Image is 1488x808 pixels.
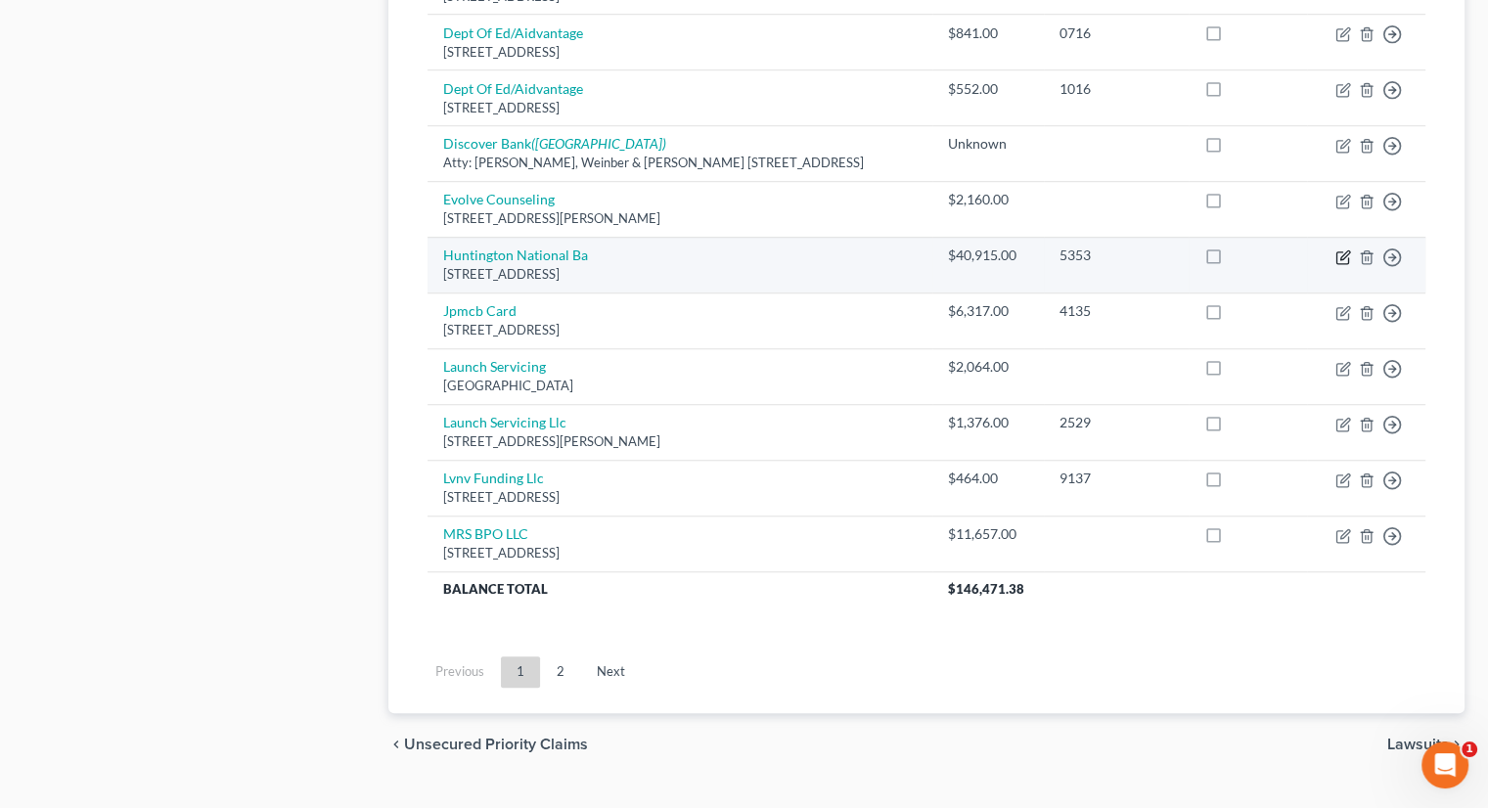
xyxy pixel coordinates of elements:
[581,656,641,688] a: Next
[443,191,555,207] a: Evolve Counseling
[443,265,917,284] div: [STREET_ADDRESS]
[443,470,544,486] a: Lvnv Funding Llc
[948,357,1028,377] div: $2,064.00
[443,154,917,172] div: Atty: [PERSON_NAME], Weinber & [PERSON_NAME] [STREET_ADDRESS]
[948,246,1028,265] div: $40,915.00
[1060,301,1172,321] div: 4135
[1060,413,1172,432] div: 2529
[948,524,1028,544] div: $11,657.00
[443,24,583,41] a: Dept Of Ed/Aidvantage
[388,737,404,752] i: chevron_left
[443,432,917,451] div: [STREET_ADDRESS][PERSON_NAME]
[1387,737,1465,752] button: Lawsuits chevron_right
[1421,741,1468,788] iframe: Intercom live chat
[948,581,1024,597] span: $146,471.38
[443,321,917,339] div: [STREET_ADDRESS]
[443,80,583,97] a: Dept Of Ed/Aidvantage
[443,544,917,562] div: [STREET_ADDRESS]
[443,414,566,430] a: Launch Servicing Llc
[1462,741,1477,757] span: 1
[948,413,1028,432] div: $1,376.00
[388,737,588,752] button: chevron_left Unsecured Priority Claims
[443,209,917,228] div: [STREET_ADDRESS][PERSON_NAME]
[948,190,1028,209] div: $2,160.00
[1060,23,1172,43] div: 0716
[443,358,546,375] a: Launch Servicing
[443,525,528,542] a: MRS BPO LLC
[531,135,666,152] i: ([GEOGRAPHIC_DATA])
[404,737,588,752] span: Unsecured Priority Claims
[443,488,917,507] div: [STREET_ADDRESS]
[948,23,1028,43] div: $841.00
[948,469,1028,488] div: $464.00
[948,301,1028,321] div: $6,317.00
[428,571,932,606] th: Balance Total
[443,43,917,62] div: [STREET_ADDRESS]
[1060,469,1172,488] div: 9137
[1449,737,1465,752] i: chevron_right
[443,135,666,152] a: Discover Bank([GEOGRAPHIC_DATA])
[1060,79,1172,99] div: 1016
[443,302,517,319] a: Jpmcb Card
[443,247,588,263] a: Huntington National Ba
[541,656,580,688] a: 2
[948,134,1028,154] div: Unknown
[443,99,917,117] div: [STREET_ADDRESS]
[1060,246,1172,265] div: 5353
[443,377,917,395] div: [GEOGRAPHIC_DATA]
[501,656,540,688] a: 1
[1387,737,1449,752] span: Lawsuits
[948,79,1028,99] div: $552.00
